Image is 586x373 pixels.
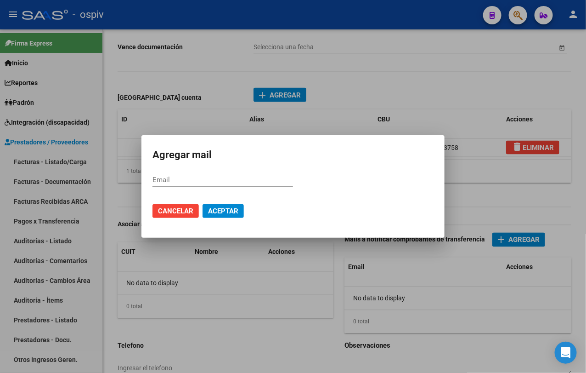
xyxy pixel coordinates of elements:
h2: Agregar mail [152,146,434,164]
div: Open Intercom Messenger [555,342,577,364]
span: Cancelar [158,207,193,215]
button: Aceptar [203,204,244,218]
button: Cancelar [152,204,199,218]
span: Aceptar [208,207,238,215]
